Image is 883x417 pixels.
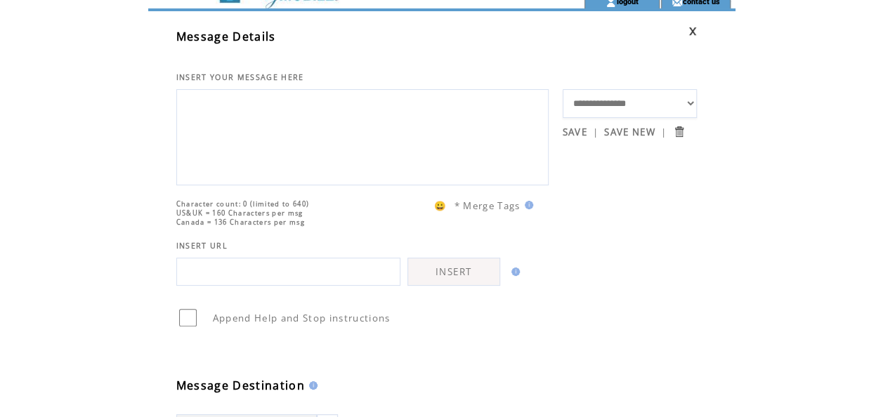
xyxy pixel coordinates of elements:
span: Append Help and Stop instructions [213,312,391,324]
span: INSERT YOUR MESSAGE HERE [176,72,304,82]
span: Message Details [176,29,276,44]
a: SAVE NEW [604,126,655,138]
input: Submit [672,125,686,138]
span: INSERT URL [176,241,228,251]
span: 😀 [434,199,447,212]
img: help.gif [507,267,520,276]
span: Canada = 136 Characters per msg [176,218,305,227]
span: * Merge Tags [454,199,521,212]
span: Message Destination [176,378,305,393]
a: SAVE [563,126,587,138]
span: US&UK = 160 Characters per msg [176,208,303,218]
img: help.gif [521,201,533,209]
img: help.gif [305,381,318,390]
span: Character count: 0 (limited to 640) [176,199,310,208]
a: INSERT [407,258,500,286]
span: | [593,126,599,138]
span: | [661,126,667,138]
